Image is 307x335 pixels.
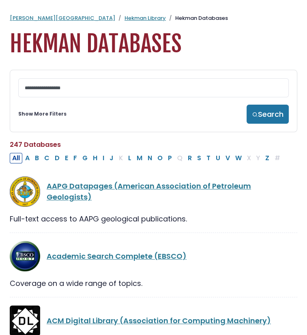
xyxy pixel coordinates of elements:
nav: breadcrumb [10,14,297,22]
button: Filter Results F [71,153,79,163]
a: Hekman Library [125,14,166,22]
h1: Hekman Databases [10,30,297,58]
button: Filter Results E [62,153,71,163]
button: Filter Results H [90,153,100,163]
button: All [10,153,22,163]
button: Filter Results M [134,153,145,163]
button: Filter Results G [80,153,90,163]
div: Coverage on a wide range of topics. [10,278,297,289]
button: Filter Results L [126,153,134,163]
button: Filter Results U [213,153,223,163]
button: Filter Results O [155,153,165,163]
button: Filter Results S [195,153,204,163]
button: Filter Results A [23,153,32,163]
button: Filter Results N [145,153,155,163]
button: Filter Results B [32,153,41,163]
button: Search [247,105,289,124]
button: Filter Results C [42,153,52,163]
a: Show More Filters [18,110,67,118]
a: [PERSON_NAME][GEOGRAPHIC_DATA] [10,14,115,22]
a: AAPG Datapages (American Association of Petroleum Geologists) [47,181,251,202]
button: Filter Results W [233,153,244,163]
span: 247 Databases [10,140,61,149]
button: Filter Results I [100,153,107,163]
input: Search database by title or keyword [18,78,289,97]
button: Filter Results Z [263,153,272,163]
button: Filter Results R [185,153,194,163]
button: Filter Results T [204,153,213,163]
a: Academic Search Complete (EBSCO) [47,251,187,261]
a: ACM Digital Library (Association for Computing Machinery) [47,316,271,326]
button: Filter Results D [52,153,62,163]
button: Filter Results P [165,153,174,163]
button: Filter Results V [223,153,232,163]
button: Filter Results J [107,153,116,163]
li: Hekman Databases [166,14,228,22]
div: Alpha-list to filter by first letter of database name [10,152,283,163]
div: Full-text access to AAPG geological publications. [10,213,297,224]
